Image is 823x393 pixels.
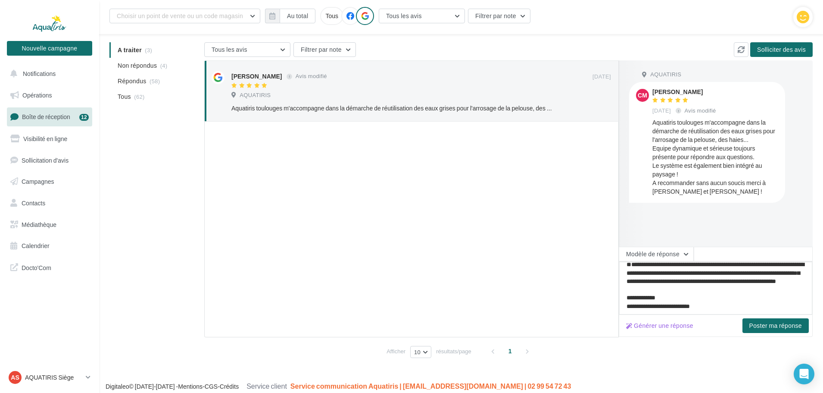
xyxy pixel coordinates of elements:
[293,42,356,57] button: Filtrer par note
[22,156,69,163] span: Sollicitation d'avis
[5,216,94,234] a: Médiathèque
[205,383,218,390] a: CGS
[619,247,694,261] button: Modèle de réponse
[22,221,56,228] span: Médiathèque
[246,382,287,390] span: Service client
[280,9,315,23] button: Au total
[685,107,716,114] span: Avis modifié
[5,130,94,148] a: Visibilité en ligne
[5,237,94,255] a: Calendrier
[750,42,813,57] button: Solliciter des avis
[652,118,778,196] div: Aquatiris toulouges m'accompagne dans la démarche de réutilisation des eaux grises pour l'arrosag...
[5,194,94,212] a: Contacts
[23,135,67,142] span: Visibilité en ligne
[296,73,327,80] span: Avis modifié
[22,91,52,99] span: Opérations
[379,9,465,23] button: Tous les avis
[240,91,271,99] span: AQUATIRIS
[503,344,517,358] span: 1
[150,78,160,85] span: (58)
[5,151,94,170] a: Sollicitation d'avis
[106,383,571,390] span: © [DATE]-[DATE] - - -
[5,65,90,83] button: Notifications
[106,383,129,390] a: Digitaleo
[22,178,54,185] span: Campagnes
[22,262,51,273] span: Docto'Com
[410,346,431,358] button: 10
[742,318,809,333] button: Poster ma réponse
[265,9,315,23] button: Au total
[117,12,243,19] span: Choisir un point de vente ou un code magasin
[23,70,56,77] span: Notifications
[178,383,203,390] a: Mentions
[11,373,19,382] span: AS
[79,114,89,121] div: 12
[794,364,814,384] div: Open Intercom Messenger
[160,62,168,69] span: (4)
[290,382,571,390] span: Service communication Aquatiris | [EMAIL_ADDRESS][DOMAIN_NAME] | 02 99 54 72 43
[436,347,471,355] span: résultats/page
[22,199,45,207] span: Contacts
[650,71,681,79] span: AQUATIRIS
[638,91,647,100] span: CM
[320,7,343,25] div: Tous
[134,93,144,100] span: (62)
[220,383,239,390] a: Crédits
[118,61,157,70] span: Non répondus
[7,369,92,386] a: AS AQUATIRIS Siège
[5,107,94,126] a: Boîte de réception12
[22,242,50,249] span: Calendrier
[204,42,290,57] button: Tous les avis
[592,73,611,81] span: [DATE]
[7,41,92,56] button: Nouvelle campagne
[231,104,555,113] div: Aquatiris toulouges m'accompagne dans la démarche de réutilisation des eaux grises pour l'arrosag...
[212,46,247,53] span: Tous les avis
[109,9,260,23] button: Choisir un point de vente ou un code magasin
[468,9,530,23] button: Filtrer par note
[414,349,421,355] span: 10
[118,77,147,85] span: Répondus
[5,258,94,277] a: Docto'Com
[22,113,70,120] span: Boîte de réception
[652,107,671,115] span: [DATE]
[25,373,82,382] p: AQUATIRIS Siège
[386,12,422,19] span: Tous les avis
[231,72,282,81] div: [PERSON_NAME]
[387,347,405,355] span: Afficher
[118,92,131,101] span: Tous
[623,321,697,331] button: Générer une réponse
[652,89,718,95] div: [PERSON_NAME]
[5,173,94,191] a: Campagnes
[5,86,94,104] a: Opérations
